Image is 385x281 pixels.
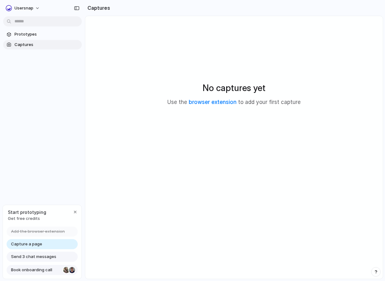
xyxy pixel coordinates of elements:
[3,40,82,49] a: Captures
[3,3,43,13] button: Usersnap
[189,99,237,105] a: browser extension
[14,42,79,48] span: Captures
[11,241,42,247] span: Capture a page
[11,254,56,260] span: Send 3 chat messages
[3,30,82,39] a: Prototypes
[68,266,76,274] div: Christian Iacullo
[63,266,70,274] div: Nicole Kubica
[7,265,78,275] a: Book onboarding call
[11,228,65,235] span: Add the browser extension
[167,98,301,106] p: Use the to add your first capture
[14,5,33,11] span: Usersnap
[203,81,265,95] h2: No captures yet
[11,267,61,273] span: Book onboarding call
[14,31,79,37] span: Prototypes
[8,209,46,215] span: Start prototyping
[8,215,46,222] span: Get free credits
[85,4,110,12] h2: Captures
